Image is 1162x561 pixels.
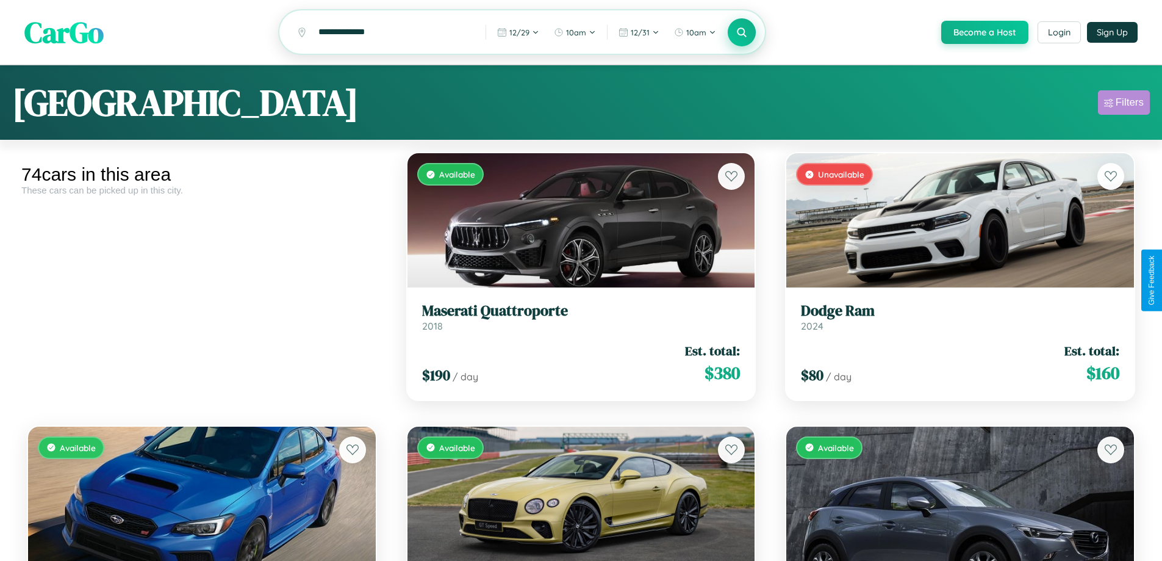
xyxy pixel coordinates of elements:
[705,361,740,385] span: $ 380
[422,320,443,332] span: 2018
[801,320,823,332] span: 2024
[24,12,104,52] span: CarGo
[12,78,359,128] h1: [GEOGRAPHIC_DATA]
[941,21,1028,44] button: Become a Host
[1116,96,1144,109] div: Filters
[686,27,706,37] span: 10am
[566,27,586,37] span: 10am
[801,302,1119,320] h3: Dodge Ram
[685,342,740,360] span: Est. total:
[439,443,475,453] span: Available
[60,443,96,453] span: Available
[21,164,382,185] div: 74 cars in this area
[491,23,545,42] button: 12/29
[818,443,854,453] span: Available
[422,302,741,332] a: Maserati Quattroporte2018
[801,302,1119,332] a: Dodge Ram2024
[1086,361,1119,385] span: $ 160
[1087,22,1138,43] button: Sign Up
[422,365,450,385] span: $ 190
[1064,342,1119,360] span: Est. total:
[631,27,650,37] span: 12 / 31
[801,365,823,385] span: $ 80
[1038,21,1081,43] button: Login
[668,23,722,42] button: 10am
[548,23,602,42] button: 10am
[826,371,852,383] span: / day
[453,371,478,383] span: / day
[422,302,741,320] h3: Maserati Quattroporte
[509,27,529,37] span: 12 / 29
[818,169,864,179] span: Unavailable
[1098,90,1150,115] button: Filters
[439,169,475,179] span: Available
[21,185,382,195] div: These cars can be picked up in this city.
[612,23,665,42] button: 12/31
[1147,256,1156,305] div: Give Feedback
